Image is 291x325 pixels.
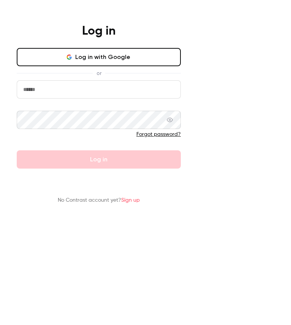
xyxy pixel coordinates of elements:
[17,48,181,66] button: Log in with Google
[58,196,140,204] p: No Contrast account yet?
[121,198,140,203] a: Sign up
[93,69,105,77] span: or
[82,24,115,39] h4: Log in
[136,132,181,137] a: Forgot password?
